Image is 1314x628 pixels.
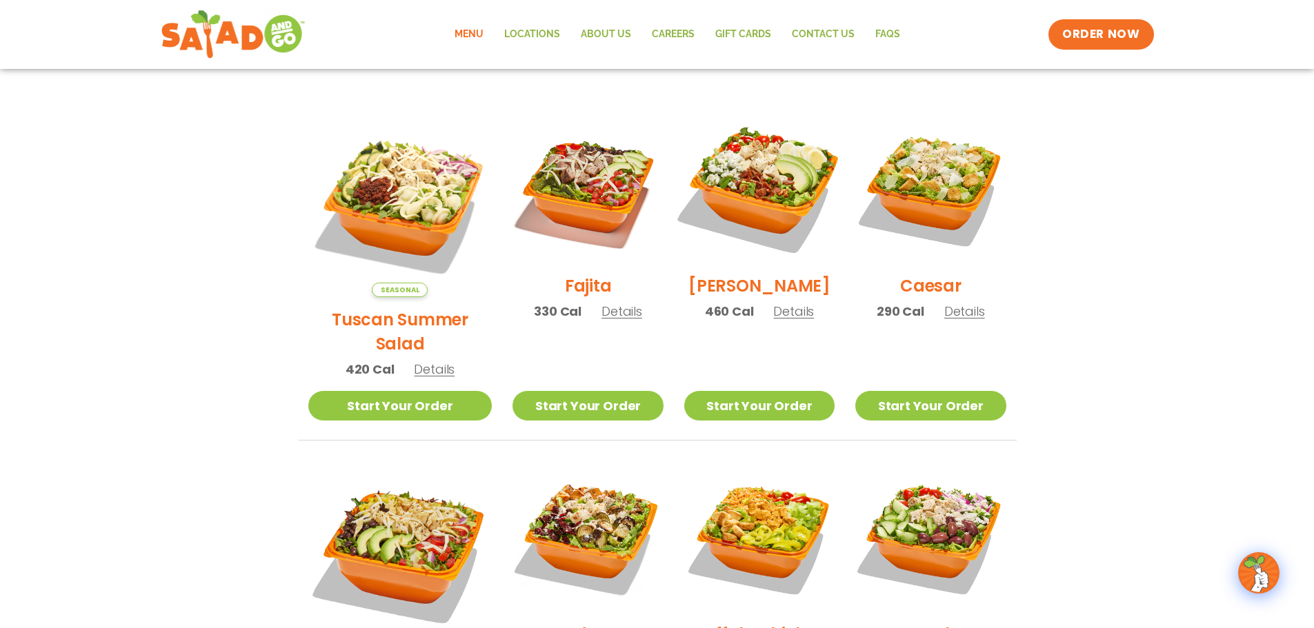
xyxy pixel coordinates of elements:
[773,303,814,320] span: Details
[570,19,641,50] a: About Us
[782,19,865,50] a: Contact Us
[865,19,910,50] a: FAQs
[900,274,962,298] h2: Caesar
[855,113,1006,263] img: Product photo for Caesar Salad
[308,113,492,297] img: Product photo for Tuscan Summer Salad
[161,7,306,62] img: new-SAG-logo-768×292
[414,361,455,378] span: Details
[444,19,910,50] nav: Menu
[855,391,1006,421] a: Start Your Order
[512,391,663,421] a: Start Your Order
[1048,19,1153,50] a: ORDER NOW
[641,19,705,50] a: Careers
[308,307,492,356] h2: Tuscan Summer Salad
[444,19,494,50] a: Menu
[512,113,663,263] img: Product photo for Fajita Salad
[1240,554,1278,592] img: wpChatIcon
[944,303,985,320] span: Details
[512,461,663,611] img: Product photo for Roasted Autumn Salad
[688,274,830,298] h2: [PERSON_NAME]
[705,302,754,321] span: 460 Cal
[346,360,395,378] span: 420 Cal
[534,302,581,321] span: 330 Cal
[1062,26,1139,43] span: ORDER NOW
[494,19,570,50] a: Locations
[601,303,642,320] span: Details
[565,274,612,298] h2: Fajita
[308,391,492,421] a: Start Your Order
[684,391,835,421] a: Start Your Order
[877,302,924,321] span: 290 Cal
[684,461,835,611] img: Product photo for Buffalo Chicken Salad
[705,19,782,50] a: GIFT CARDS
[671,100,848,276] img: Product photo for Cobb Salad
[855,461,1006,611] img: Product photo for Greek Salad
[372,283,428,297] span: Seasonal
